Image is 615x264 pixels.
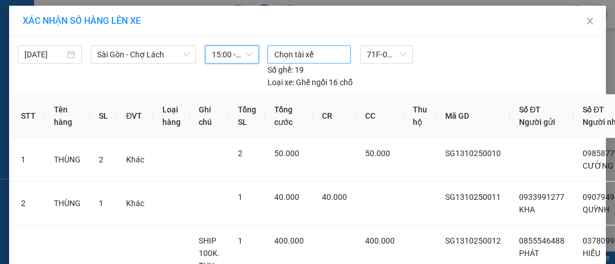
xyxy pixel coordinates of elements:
th: Tên hàng [45,94,90,138]
div: HIẾU [108,23,206,37]
th: CR [313,94,356,138]
span: 1 [99,199,103,208]
button: Close [574,6,606,37]
span: Số ĐT [583,105,604,114]
span: down [183,51,190,58]
span: Số ghế: [267,64,293,76]
span: 50.000 [365,149,390,158]
span: CƯỜNG [583,161,613,170]
div: Tên hàng: GÀ+ BỊT ( : 1 ) [10,82,206,97]
span: 400.000 [365,236,395,245]
span: SG1310250011 [445,192,501,202]
span: close [585,16,595,26]
div: Ghế ngồi 16 chỗ [267,76,353,89]
span: 40.000 [322,192,347,202]
input: 13/10/2025 [24,48,65,61]
td: Khác [117,138,153,182]
th: Tổng SL [229,94,265,138]
span: Sài Gòn - Chợ Lách [98,46,190,63]
th: STT [12,94,45,138]
span: 1 [238,236,242,245]
span: 0933991277 [519,192,564,202]
span: 40.000 [274,192,299,202]
span: 2 [99,155,103,164]
span: 50.000 [274,149,299,158]
div: 19 [267,64,304,76]
th: ĐVT [117,94,153,138]
span: Nhận: [108,11,136,23]
td: THÙNG [45,138,90,182]
div: PHÁT [10,23,101,37]
span: QUỲNH [583,205,609,214]
th: CC [356,94,404,138]
span: CC : [107,62,123,74]
td: THÙNG [45,182,90,225]
span: PHÁT [519,249,539,258]
td: Khác [117,182,153,225]
td: 1 [12,138,45,182]
span: SG1310250012 [445,236,501,245]
td: 2 [12,182,45,225]
th: Ghi chú [190,94,229,138]
div: 0855546488 [10,37,101,53]
div: 0378099383 [108,37,206,53]
span: 1 [238,192,242,202]
span: SL [124,81,139,97]
span: SG1310250010 [445,149,501,158]
span: 2 [238,149,242,158]
span: Người gửi [519,118,555,127]
th: SL [90,94,117,138]
span: Gửi: [10,11,27,23]
th: Loại hàng [153,94,190,138]
span: 71F-00.247 [367,46,406,63]
span: 15:00 - 71F-00.247 [212,46,252,63]
span: Số ĐT [519,105,541,114]
th: Tổng cước [265,94,313,138]
div: 400.000 [107,60,207,76]
span: 400.000 [274,236,304,245]
div: Sài Gòn [10,10,101,23]
th: Thu hộ [404,94,436,138]
span: KHA [519,205,535,214]
span: HIẾU [583,249,600,258]
span: XÁC NHẬN SỐ HÀNG LÊN XE [23,15,141,26]
span: 0855546488 [519,236,564,245]
span: Loại xe: [267,76,294,89]
div: Chợ Lách [108,10,206,23]
th: Mã GD [436,94,510,138]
